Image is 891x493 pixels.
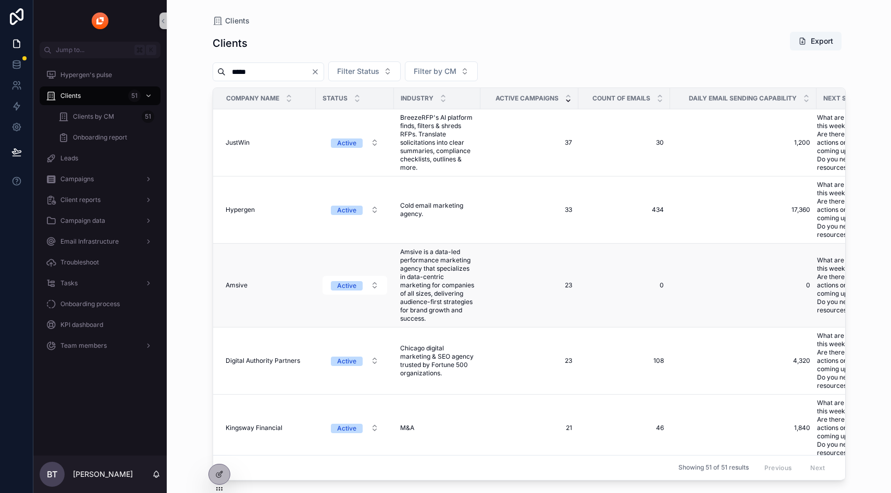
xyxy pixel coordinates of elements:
[823,94,862,103] span: Next steps
[400,248,474,323] a: Amsive is a data-led performance marketing agency that specializes in data-centric marketing for ...
[311,68,324,76] button: Clear
[47,468,57,481] span: BT
[60,342,107,350] span: Team members
[60,154,78,162] span: Leads
[60,175,94,183] span: Campaigns
[60,237,119,246] span: Email Infrastructure
[40,170,160,188] a: Campaigns
[73,133,127,142] span: Onboarding report
[400,113,474,172] span: BreezeRFP's AI platform finds, filters & shreds RFPs. Translate solicitations into clear summarie...
[213,16,250,26] a: Clients
[73,112,114,121] span: Clients by CM
[92,12,108,29] img: App logo
[337,281,356,290] div: Active
[60,196,101,204] span: Client reports
[328,61,401,81] button: Select Button
[226,138,250,147] span: JustWin
[676,206,810,214] a: 17,360
[142,110,154,123] div: 51
[40,66,160,84] a: Hypergen's pulse
[40,211,160,230] a: Campaign data
[496,94,559,103] span: Active campaigns
[585,206,664,214] a: 434
[401,94,434,103] span: Industry
[676,138,810,147] a: 1,200
[128,90,141,102] div: 51
[226,206,310,214] a: Hypergen
[676,357,810,365] a: 4,320
[147,46,155,54] span: K
[487,357,572,365] a: 23
[585,424,664,432] a: 46
[40,253,160,272] a: Troubleshoot
[52,107,160,126] a: Clients by CM51
[585,138,664,147] a: 30
[487,424,572,432] span: 21
[60,217,105,225] span: Campaign data
[33,58,167,369] div: scrollable content
[60,258,99,267] span: Troubleshoot
[676,424,810,432] a: 1,840
[790,32,841,50] button: Export
[323,351,387,370] button: Select Button
[226,424,282,432] span: Kingsway Financial
[60,71,112,79] span: Hypergen's pulse
[400,424,414,432] span: M&A
[400,424,474,432] a: M&A
[40,232,160,251] a: Email Infrastructure
[676,281,810,289] a: 0
[323,419,387,437] button: Select Button
[487,206,572,214] span: 33
[40,42,160,58] button: Jump to...K
[585,281,664,289] a: 0
[487,281,572,289] a: 23
[337,206,356,215] div: Active
[322,275,388,295] a: Select Button
[60,279,78,287] span: Tasks
[225,16,250,26] span: Clients
[323,94,348,103] span: Status
[226,281,247,289] span: Amsive
[73,469,133,479] p: [PERSON_NAME]
[337,66,379,77] span: Filter Status
[400,201,474,218] a: Cold email marketing agency.
[226,206,255,214] span: Hypergen
[40,149,160,168] a: Leads
[414,66,456,77] span: Filter by CM
[337,424,356,433] div: Active
[226,94,279,103] span: Company name
[60,92,81,100] span: Clients
[585,357,664,365] span: 108
[322,200,388,220] a: Select Button
[40,336,160,355] a: Team members
[40,295,160,313] a: Onboarding process
[487,138,572,147] a: 37
[322,418,388,438] a: Select Button
[400,344,474,377] a: Chicago digital marketing & SEO agency trusted by Fortune 500 organizations.
[226,357,310,365] a: Digital Authority Partners
[40,315,160,334] a: KPI dashboard
[213,36,247,50] h1: Clients
[226,138,310,147] a: JustWin
[226,281,310,289] a: Amsive
[405,61,478,81] button: Select Button
[226,424,310,432] a: Kingsway Financial
[40,86,160,105] a: Clients51
[322,133,388,153] a: Select Button
[56,46,130,54] span: Jump to...
[337,138,356,148] div: Active
[592,94,650,103] span: Count of emails
[689,94,797,103] span: Daily email sending capability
